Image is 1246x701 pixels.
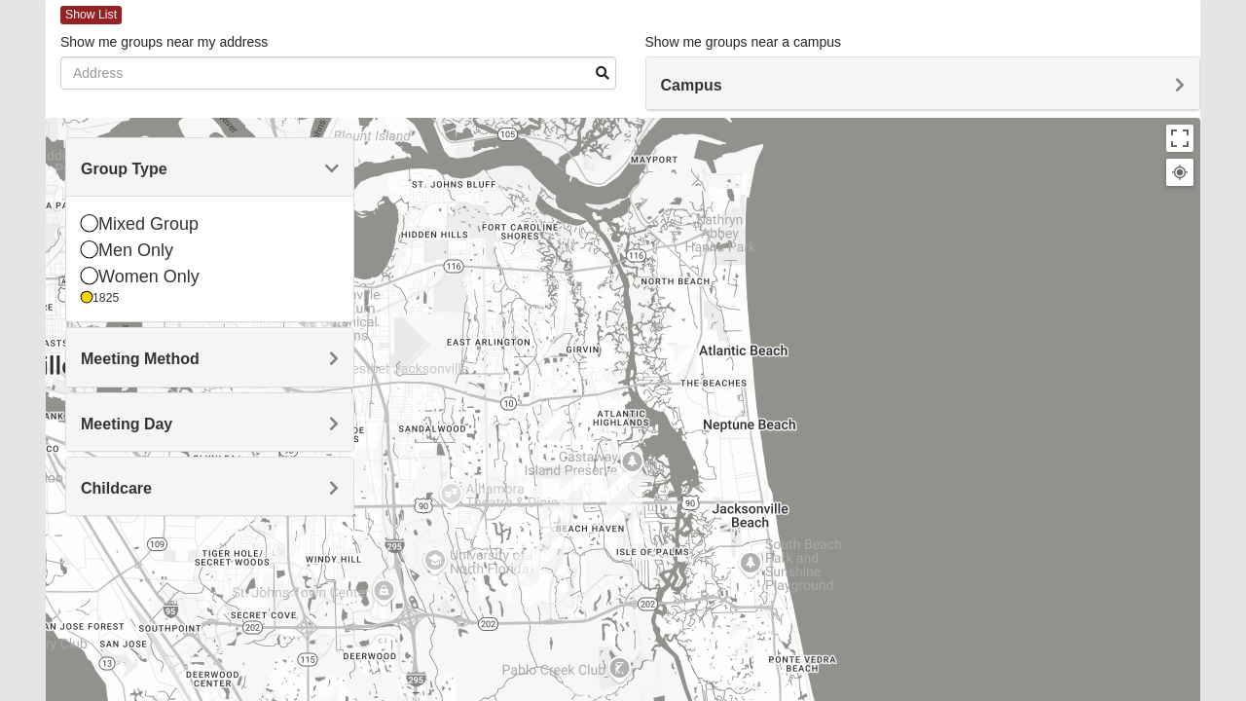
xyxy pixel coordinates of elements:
[66,393,353,451] div: Meeting Day
[1166,159,1193,186] button: Your Location
[81,290,339,307] div: 1825
[666,337,705,385] div: 1825 Mixed Arola 32233
[507,546,546,594] div: 1825 Womens Brunetti 32224
[646,57,1200,110] div: Campus
[1166,125,1193,152] button: Toggle fullscreen view
[661,77,722,93] span: Campus
[60,6,122,24] span: Show List
[533,528,572,575] div: 1825 Womens Hirneisen 32224
[81,416,172,432] span: Meeting Day
[81,264,339,290] div: Women Only
[81,211,339,238] div: Mixed Group
[645,32,842,52] label: Show me groups near a campus
[60,56,616,90] input: Address
[599,464,638,512] div: 1825 Mens Chandler/Johnson 32250
[81,238,339,264] div: Men Only
[535,400,574,448] div: 1825 Mixed Annis 32246
[66,138,353,196] div: Group Type
[81,350,200,367] span: Meeting Method
[535,497,574,544] div: 1825 Mens Cason 32224
[81,480,152,497] span: Childcare
[60,32,268,52] label: Show me groups near my address
[81,161,167,177] span: Group Type
[600,464,650,527] div: San Pablo
[722,615,761,663] div: 1825 Mixed Gatewood/Morales 32082
[552,465,591,513] div: 1825 Womens Annis/Ferguson 32246
[66,458,353,515] div: Childcare
[66,328,353,386] div: Meeting Method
